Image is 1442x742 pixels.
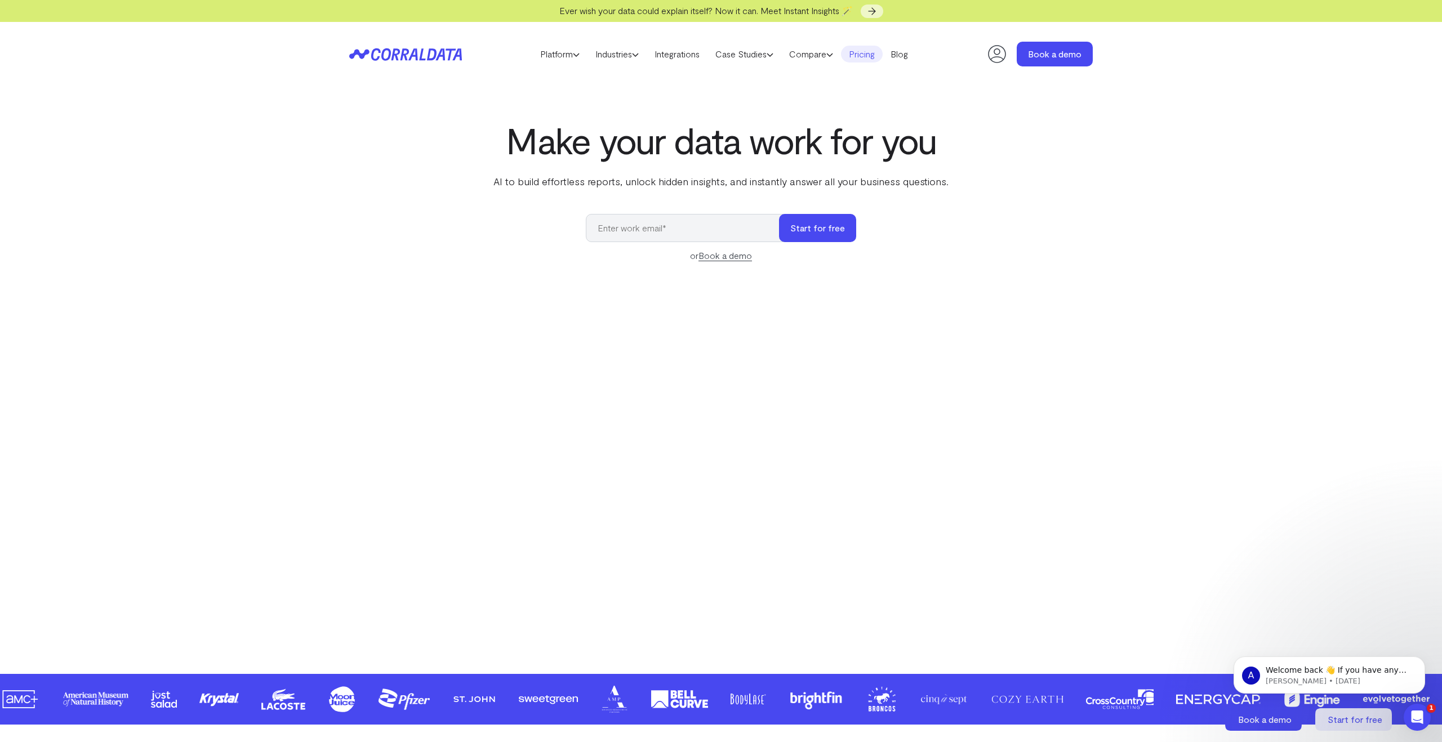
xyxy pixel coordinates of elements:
a: Platform [532,46,588,62]
a: Industries [588,46,647,62]
a: Book a demo [698,250,752,261]
a: Blog [883,46,916,62]
input: Enter work email* [586,214,790,242]
a: Book a demo [1225,708,1304,731]
a: Compare [781,46,841,62]
p: AI to build effortless reports, unlock hidden insights, and instantly answer all your business qu... [491,174,951,189]
a: Book a demo [1017,42,1093,66]
a: Pricing [841,46,883,62]
span: Start for free [1328,714,1382,725]
span: Ever wish your data could explain itself? Now it can. Meet Instant Insights 🪄 [559,5,853,16]
a: Case Studies [707,46,781,62]
iframe: Intercom notifications message [1217,633,1442,712]
iframe: Intercom live chat [1404,704,1431,731]
h1: Make your data work for you [491,120,951,160]
a: Start for free [1315,708,1394,731]
button: Start for free [779,214,856,242]
a: Integrations [647,46,707,62]
span: 1 [1427,704,1436,713]
span: Book a demo [1238,714,1292,725]
div: or [586,249,856,262]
